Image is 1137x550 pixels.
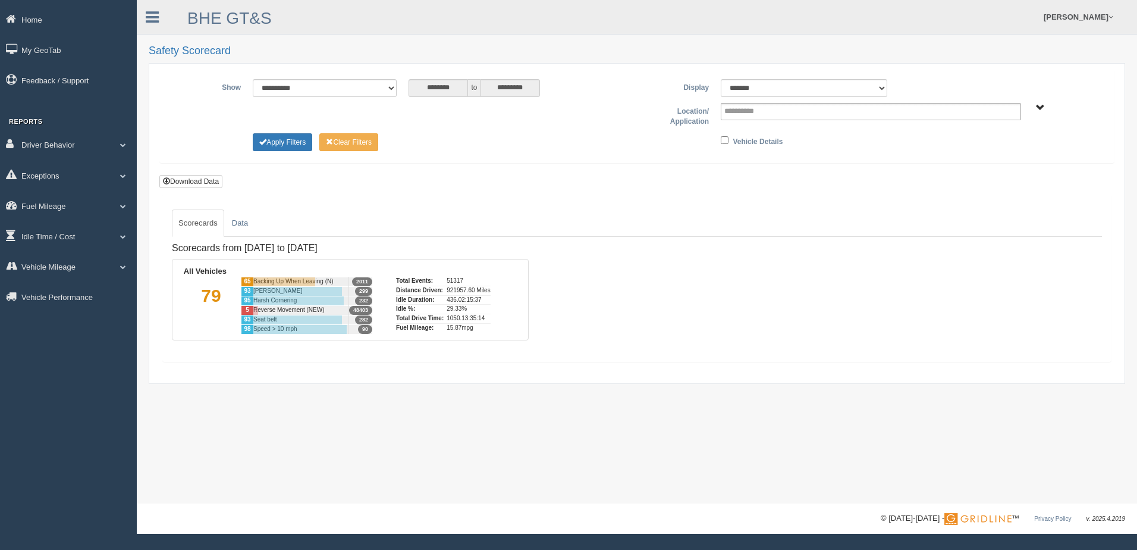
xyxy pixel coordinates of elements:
div: 1050.13:35:14 [447,314,490,323]
div: © [DATE]-[DATE] - ™ [881,512,1125,525]
div: 436.02:15:37 [447,295,490,305]
span: 2011 [352,277,372,286]
div: 93 [241,286,253,296]
div: Total Events: [396,277,444,286]
div: 51317 [447,277,490,286]
div: 5 [241,305,253,315]
label: Show [169,79,247,93]
div: 29.33% [447,304,490,314]
div: 98 [241,324,253,334]
a: Privacy Policy [1034,515,1071,522]
button: Download Data [159,175,222,188]
label: Display [637,79,715,93]
a: Scorecards [172,210,224,237]
span: 48403 [349,306,372,315]
span: v. 2025.4.2019 [1086,515,1125,522]
h4: Scorecards from [DATE] to [DATE] [172,243,529,254]
button: Change Filter Options [319,133,378,151]
div: Distance Driven: [396,286,444,295]
div: 921957.60 Miles [447,286,490,295]
button: Change Filter Options [253,133,312,151]
div: 79 [181,277,241,334]
span: 299 [355,287,372,296]
div: 93 [241,315,253,324]
b: All Vehicles [184,267,227,276]
span: 90 [358,325,372,334]
span: 282 [355,315,372,324]
a: Data [225,210,255,237]
div: Idle %: [396,304,444,314]
h2: Safety Scorecard [149,45,1125,57]
span: to [468,79,480,97]
div: 65 [241,277,253,286]
label: Location/ Application [637,103,715,127]
div: Fuel Mileage: [396,323,444,333]
div: Idle Duration: [396,295,444,305]
label: Vehicle Details [733,133,783,148]
img: Gridline [944,513,1012,525]
div: 15.87mpg [447,323,490,333]
div: Total Drive Time: [396,314,444,323]
span: 232 [355,296,372,305]
div: 95 [241,296,253,305]
a: BHE GT&S [187,9,272,27]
